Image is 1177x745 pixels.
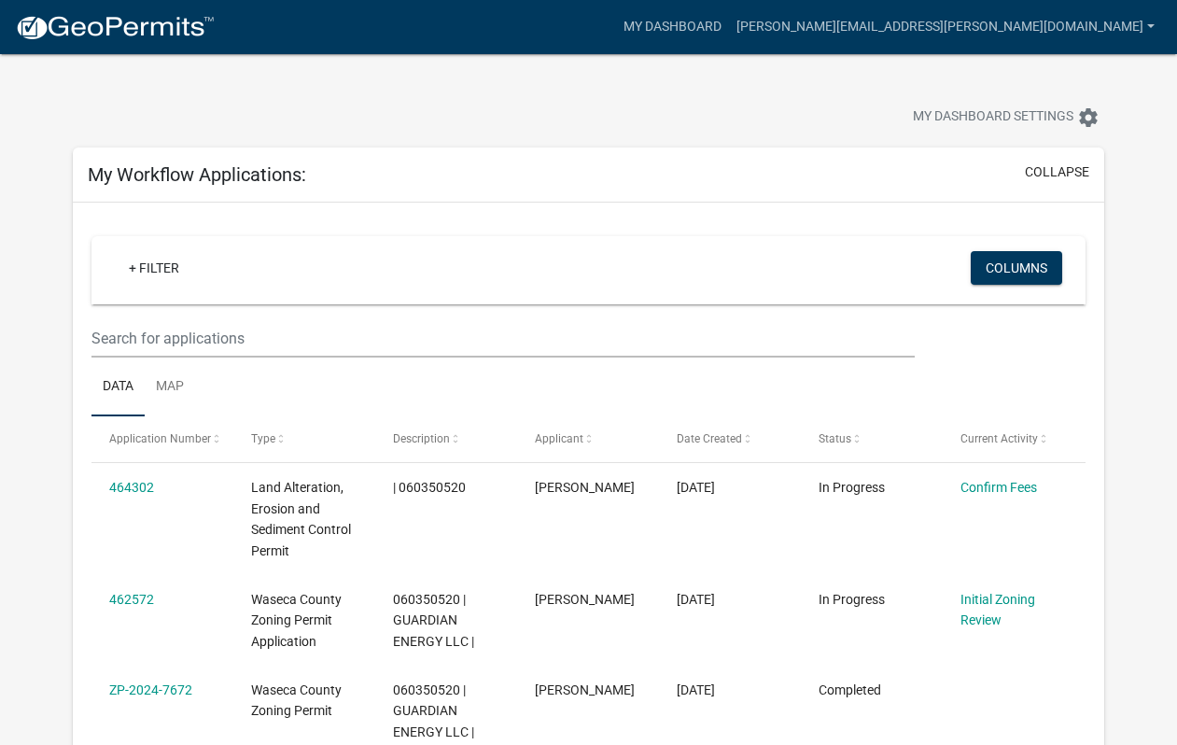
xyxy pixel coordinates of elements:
span: In Progress [819,592,885,607]
span: Completed [819,682,881,697]
a: 464302 [109,480,154,495]
a: 462572 [109,592,154,607]
button: collapse [1025,162,1089,182]
datatable-header-cell: Date Created [659,416,801,461]
button: Columns [971,251,1062,285]
a: Data [91,358,145,417]
datatable-header-cell: Description [375,416,517,461]
span: 08/12/2025 [677,592,715,607]
datatable-header-cell: Application Number [91,416,233,461]
span: Type [251,432,275,445]
span: Land Alteration, Erosion and Sediment Control Permit [251,480,351,558]
i: settings [1077,106,1100,129]
span: Waseca County Zoning Permit Application [251,592,342,650]
h5: My Workflow Applications: [88,163,306,186]
span: Status [819,432,851,445]
span: 060350520 | GUARDIAN ENERGY LLC | [393,592,474,650]
span: Application Number [109,432,211,445]
span: LeAnn Erickson [535,480,635,495]
span: Date Created [677,432,742,445]
span: 08/15/2025 [677,480,715,495]
a: My Dashboard [616,9,729,45]
span: | 060350520 [393,480,466,495]
span: Waseca County Zoning Permit [251,682,342,719]
datatable-header-cell: Applicant [517,416,659,461]
datatable-header-cell: Current Activity [943,416,1085,461]
span: In Progress [819,480,885,495]
input: Search for applications [91,319,915,358]
span: Current Activity [960,432,1038,445]
span: 01/26/2024 [677,682,715,697]
span: LeAnn Erickson [535,682,635,697]
a: + Filter [114,251,194,285]
a: [PERSON_NAME][EMAIL_ADDRESS][PERSON_NAME][DOMAIN_NAME] [729,9,1162,45]
span: LeAnn Erickson [535,592,635,607]
button: My Dashboard Settingssettings [898,99,1114,135]
a: Map [145,358,195,417]
span: My Dashboard Settings [913,106,1073,129]
a: Confirm Fees [960,480,1037,495]
datatable-header-cell: Type [233,416,375,461]
span: Applicant [535,432,583,445]
span: Description [393,432,450,445]
a: ZP-2024-7672 [109,682,192,697]
datatable-header-cell: Status [801,416,943,461]
a: Initial Zoning Review [960,592,1035,628]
